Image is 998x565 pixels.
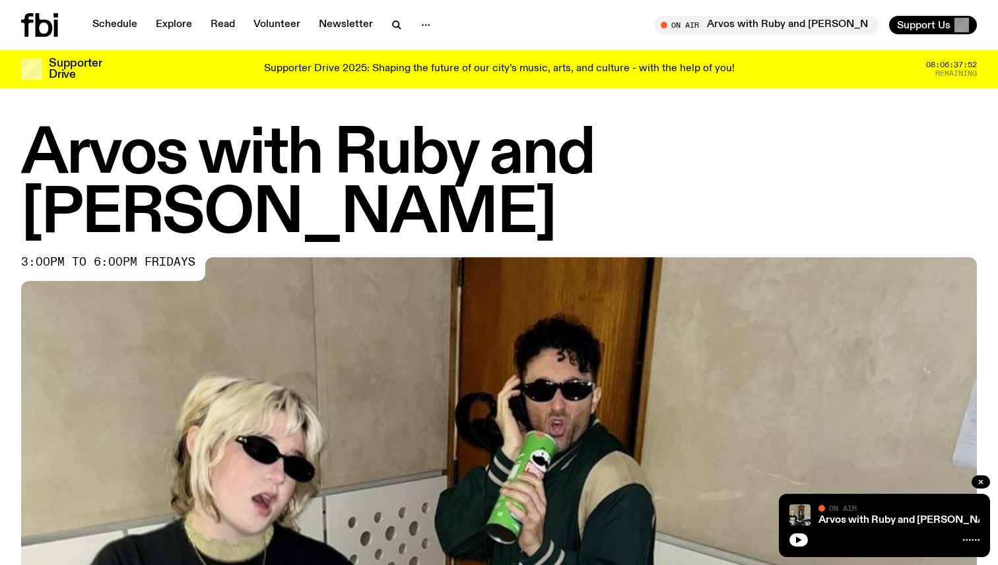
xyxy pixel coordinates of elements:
[203,16,243,34] a: Read
[889,16,977,34] button: Support Us
[829,504,857,512] span: On Air
[311,16,381,34] a: Newsletter
[49,58,102,80] h3: Supporter Drive
[789,504,811,525] img: Ruby wears a Collarbones t shirt and pretends to play the DJ decks, Al sings into a pringles can....
[84,16,145,34] a: Schedule
[926,61,977,69] span: 08:06:37:52
[897,19,950,31] span: Support Us
[21,125,977,244] h1: Arvos with Ruby and [PERSON_NAME]
[21,257,195,268] span: 3:00pm to 6:00pm fridays
[935,70,977,77] span: Remaining
[654,16,879,34] button: On AirArvos with Ruby and [PERSON_NAME]
[264,63,735,75] p: Supporter Drive 2025: Shaping the future of our city’s music, arts, and culture - with the help o...
[148,16,200,34] a: Explore
[246,16,308,34] a: Volunteer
